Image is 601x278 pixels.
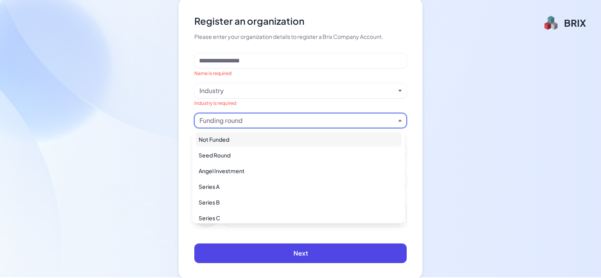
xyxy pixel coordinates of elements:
span: Industry is required [194,100,236,106]
span: Next [293,249,308,257]
div: Not Funded [195,132,402,146]
div: Angel Investment [195,164,402,178]
button: Industry [199,86,395,95]
div: Please enter your organization details to register a Brix Company Account. [194,33,407,41]
button: Funding round [199,116,395,125]
div: Series C [195,211,402,225]
div: Funding round [199,116,243,125]
button: Next [194,243,407,263]
div: BRIX [564,16,586,29]
div: Series A [195,179,402,194]
div: Industry [199,86,224,95]
div: Register an organization [194,14,407,28]
div: Series B [195,195,402,209]
div: Seed Round [195,148,402,162]
span: Name is required [194,70,232,76]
